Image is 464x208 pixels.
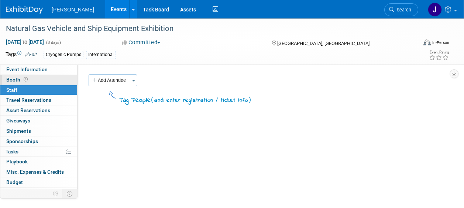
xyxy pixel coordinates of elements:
a: Asset Reservations [0,105,77,115]
span: ) [248,96,251,103]
a: Budget [0,177,77,187]
a: Sponsorships [0,136,77,146]
span: Sponsorships [6,138,38,144]
img: Format-Inperson.png [423,39,431,45]
img: Jennifer Cheatham [428,3,442,17]
a: Playbook [0,157,77,167]
a: Booth [0,75,77,85]
td: Personalize Event Tab Strip [49,189,62,198]
span: Playbook [6,159,28,164]
div: Event Format [385,38,449,49]
span: and enter registration / ticket info [154,96,248,104]
a: Search [384,3,418,16]
a: Misc. Expenses & Credits [0,167,77,177]
td: Tags [6,51,37,59]
span: Shipments [6,128,31,134]
span: Search [394,7,411,13]
span: Travel Reservations [6,97,51,103]
span: [DATE] [DATE] [6,39,44,45]
span: to [21,39,28,45]
div: Tag People [119,95,251,105]
span: [PERSON_NAME] [52,7,94,13]
span: Budget [6,179,23,185]
span: Booth [6,77,29,83]
div: In-Person [432,40,449,45]
a: Event Information [0,65,77,74]
span: Event Information [6,66,48,72]
a: Tasks [0,147,77,157]
a: Edit [25,52,37,57]
span: Asset Reservations [6,107,50,113]
a: Giveaways [0,116,77,126]
td: Toggle Event Tabs [62,189,78,198]
a: Shipments [0,126,77,136]
span: (3 days) [45,40,61,45]
button: Committed [119,39,163,46]
div: Event Rating [429,51,449,54]
span: Staff [6,87,17,93]
div: Natural Gas Vehicle and Ship Equipment Exhibition [3,22,411,35]
span: Misc. Expenses & Credits [6,169,64,175]
a: Staff [0,85,77,95]
span: ( [151,96,154,103]
span: [GEOGRAPHIC_DATA], [GEOGRAPHIC_DATA] [277,41,370,46]
span: Booth not reserved yet [22,77,29,82]
button: Add Attendee [89,74,130,86]
span: Giveaways [6,118,30,124]
div: Cryogenic Pumps [44,51,83,59]
a: Travel Reservations [0,95,77,105]
img: ExhibitDay [6,6,43,14]
span: Tasks [6,149,18,155]
div: International [86,51,116,59]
